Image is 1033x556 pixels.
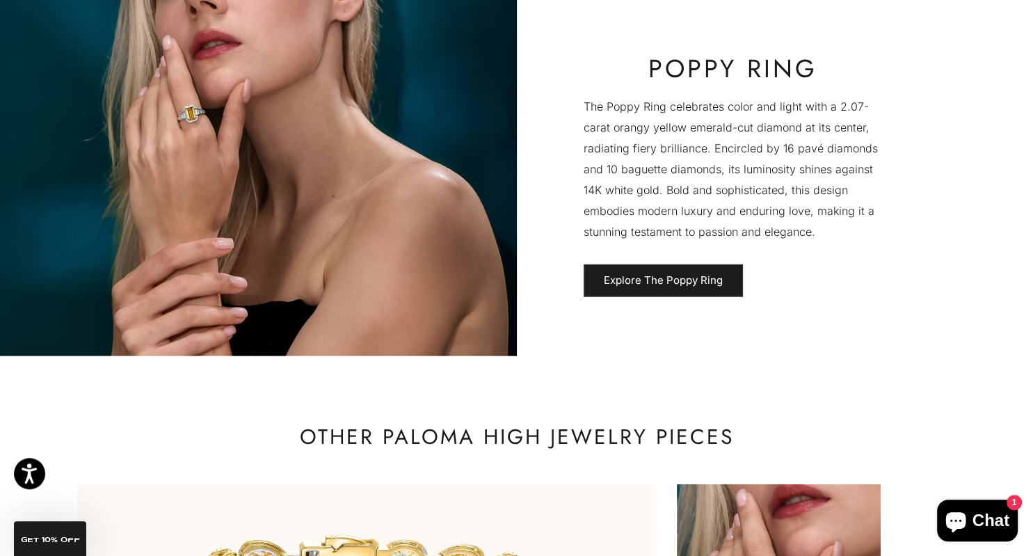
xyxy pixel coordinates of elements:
[584,264,743,298] a: Explore The Poppy Ring
[933,500,1022,545] inbox-online-store-chat: Shopify online store chat
[14,521,86,556] div: GET 10% Off
[584,96,883,242] p: The Poppy Ring celebrates color and light with a 2.07-carat orangy yellow emerald-cut diamond at ...
[21,537,80,543] span: GET 10% Off
[584,54,883,82] h2: Poppy Ring
[300,423,734,451] p: Other Paloma High Jewelry Pieces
